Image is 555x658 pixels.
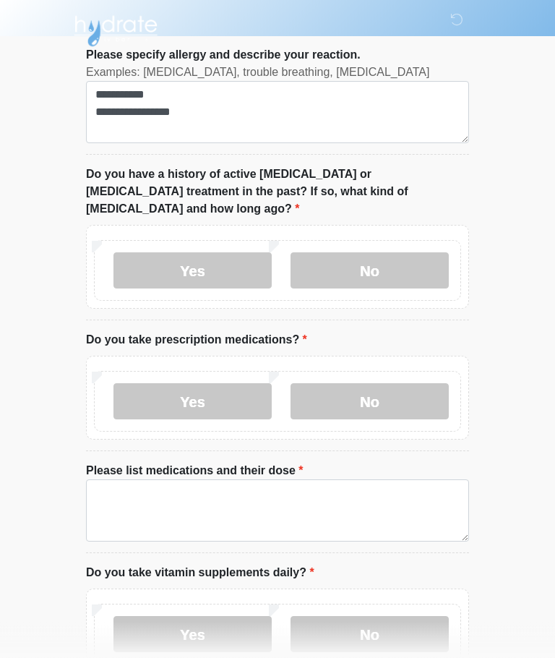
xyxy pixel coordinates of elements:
label: Do you take prescription medications? [86,332,307,349]
label: No [291,384,449,420]
img: Hydrate IV Bar - Arcadia Logo [72,11,160,48]
label: Do you have a history of active [MEDICAL_DATA] or [MEDICAL_DATA] treatment in the past? If so, wh... [86,166,469,218]
label: No [291,253,449,289]
div: Examples: [MEDICAL_DATA], trouble breathing, [MEDICAL_DATA] [86,64,469,82]
label: Yes [113,384,272,420]
label: Yes [113,253,272,289]
label: Yes [113,617,272,653]
label: No [291,617,449,653]
label: Do you take vitamin supplements daily? [86,565,314,582]
label: Please list medications and their dose [86,463,304,480]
